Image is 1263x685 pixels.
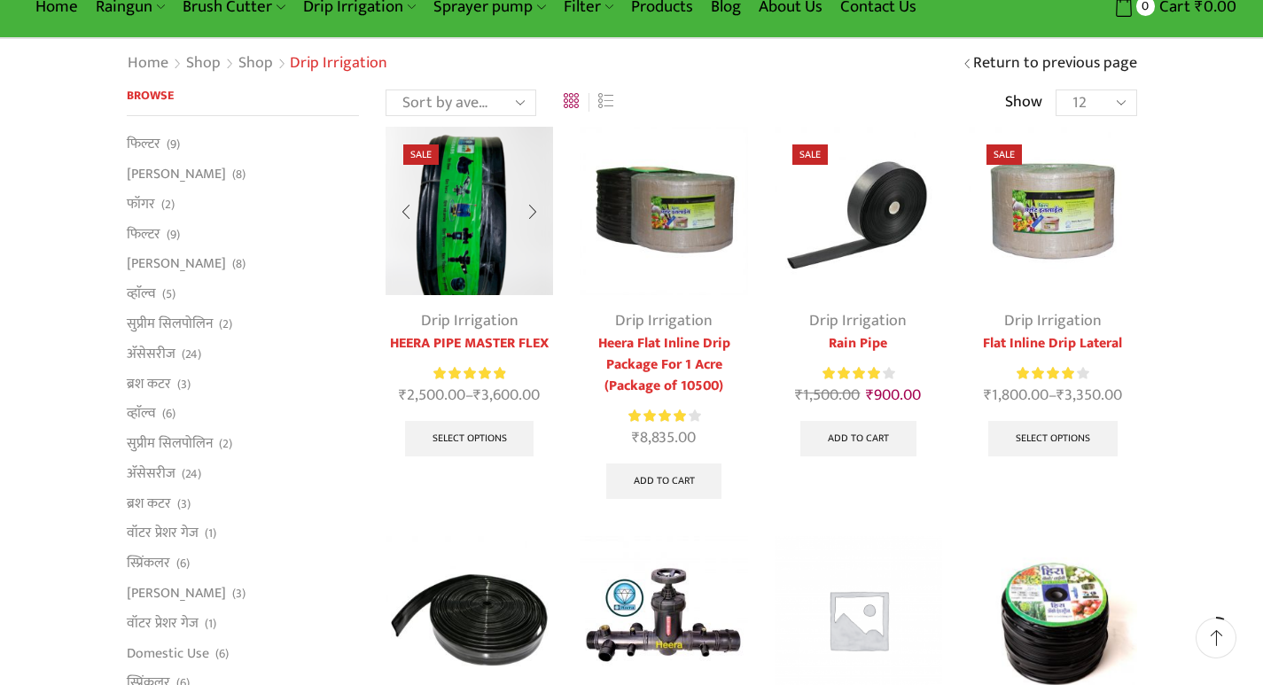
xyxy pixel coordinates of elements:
select: Shop order [386,90,536,116]
span: Show [1005,91,1042,114]
a: Shop [185,52,222,75]
span: (6) [176,555,190,572]
a: [PERSON_NAME] [127,579,226,609]
a: Drip Irrigation [809,307,907,334]
a: Domestic Use [127,638,209,668]
a: Drip Irrigation [1004,307,1102,334]
a: फिल्टर [127,134,160,159]
span: Sale [986,144,1022,165]
span: ₹ [632,424,640,451]
a: अ‍ॅसेसरीज [127,339,175,369]
a: फिल्टर [127,219,160,249]
span: (6) [215,645,229,663]
div: Rated 4.21 out of 5 [628,407,700,425]
span: Rated out of 5 [823,364,882,383]
a: व्हाॅल्व [127,399,156,429]
div: Rated 4.00 out of 5 [1017,364,1088,383]
img: Heera Gold Krushi Pipe Black [386,127,553,294]
span: Rated out of 5 [628,407,689,425]
span: Browse [127,85,174,105]
a: स्प्रिंकलर [127,549,170,579]
span: Sale [792,144,828,165]
a: HEERA PIPE MASTER FLEX [386,333,553,354]
a: Drip Irrigation [421,307,518,334]
a: ब्रश कटर [127,488,171,518]
bdi: 3,600.00 [473,382,540,409]
a: ब्रश कटर [127,369,171,399]
span: (24) [182,346,201,363]
span: ₹ [984,382,992,409]
bdi: 3,350.00 [1056,382,1122,409]
span: – [969,384,1136,408]
span: (3) [177,376,191,393]
span: (3) [177,495,191,513]
span: ₹ [473,382,481,409]
span: (6) [162,405,175,423]
a: Return to previous page [973,52,1137,75]
span: ₹ [795,382,803,409]
span: ₹ [399,382,407,409]
span: (9) [167,136,180,153]
div: Rated 5.00 out of 5 [433,364,505,383]
span: (1) [205,615,216,633]
a: सुप्रीम सिलपोलिन [127,308,213,339]
a: व्हाॅल्व [127,279,156,309]
a: [PERSON_NAME] [127,249,226,279]
bdi: 2,500.00 [399,382,465,409]
h1: Drip Irrigation [290,54,387,74]
span: (2) [219,315,232,333]
a: Flat Inline Drip Lateral [969,333,1136,354]
bdi: 8,835.00 [632,424,696,451]
a: वॉटर प्रेशर गेज [127,518,199,549]
span: (2) [161,196,175,214]
a: Heera Flat Inline Drip Package For 1 Acre (Package of 10500) [580,333,747,397]
nav: Breadcrumb [127,52,387,75]
span: Rated out of 5 [1017,364,1074,383]
img: Heera Rain Pipe [775,127,942,294]
span: (8) [232,166,246,183]
a: अ‍ॅसेसरीज [127,458,175,488]
span: (24) [182,465,201,483]
img: Flat Inline [580,127,747,294]
a: Home [127,52,169,75]
div: Rated 4.13 out of 5 [823,364,894,383]
span: Rated out of 5 [433,364,505,383]
img: Flat Inline Drip Lateral [969,127,1136,294]
a: Select options for “Flat Inline Drip Lateral” [988,421,1118,456]
bdi: 900.00 [866,382,921,409]
span: (5) [162,285,175,303]
span: ₹ [1056,382,1064,409]
span: (1) [205,525,216,542]
span: – [386,384,553,408]
span: (3) [232,585,246,603]
a: वॉटर प्रेशर गेज [127,608,199,638]
a: सुप्रीम सिलपोलिन [127,429,213,459]
a: Select options for “HEERA PIPE MASTER FLEX” [405,421,534,456]
a: Drip Irrigation [615,307,713,334]
a: Add to cart: “Heera Flat Inline Drip Package For 1 Acre (Package of 10500)” [606,463,722,499]
span: ₹ [866,382,874,409]
a: Shop [238,52,274,75]
a: [PERSON_NAME] [127,160,226,190]
span: (2) [219,435,232,453]
bdi: 1,500.00 [795,382,860,409]
a: Add to cart: “Rain Pipe” [800,421,916,456]
span: (9) [167,226,180,244]
bdi: 1,800.00 [984,382,1049,409]
span: Sale [403,144,439,165]
span: (8) [232,255,246,273]
a: Rain Pipe [775,333,942,354]
a: फॉगर [127,189,155,219]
